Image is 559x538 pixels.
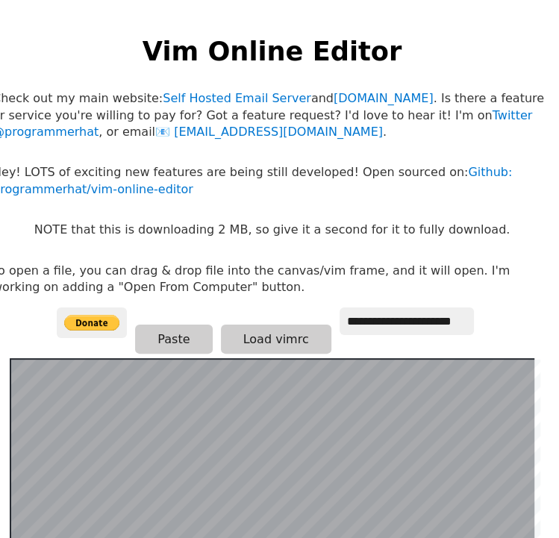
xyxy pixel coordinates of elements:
h1: Vim Online Editor [143,33,402,69]
button: Paste [135,325,212,354]
a: [EMAIL_ADDRESS][DOMAIN_NAME] [155,125,383,139]
a: [DOMAIN_NAME] [334,91,434,105]
button: Load vimrc [221,325,331,354]
p: NOTE that this is downloading 2 MB, so give it a second for it to fully download. [34,222,510,238]
a: Self Hosted Email Server [163,91,311,105]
